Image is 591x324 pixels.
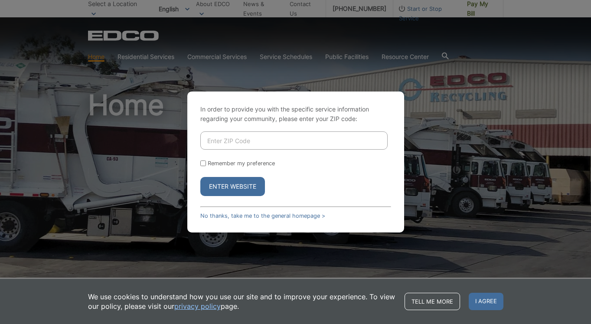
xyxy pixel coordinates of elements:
p: In order to provide you with the specific service information regarding your community, please en... [200,105,391,124]
input: Enter ZIP Code [200,131,388,150]
a: privacy policy [174,301,221,311]
span: I agree [469,293,503,310]
button: Enter Website [200,177,265,196]
a: No thanks, take me to the general homepage > [200,213,325,219]
a: Tell me more [405,293,460,310]
label: Remember my preference [208,160,275,167]
p: We use cookies to understand how you use our site and to improve your experience. To view our pol... [88,292,396,311]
